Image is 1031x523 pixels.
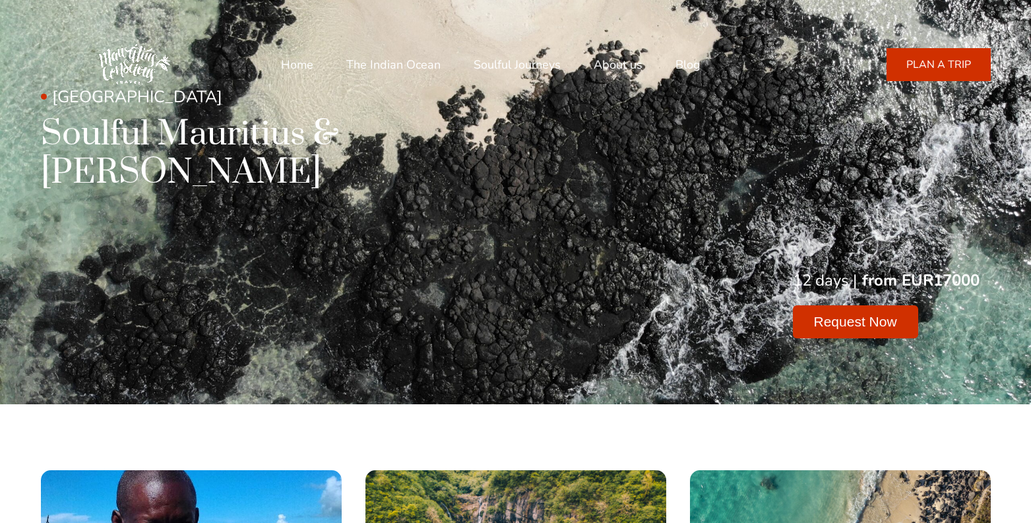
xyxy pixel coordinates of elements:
[887,48,991,81] a: PLAN A TRIP
[862,270,980,292] div: from EUR17000
[675,49,701,80] a: Blog
[793,270,857,292] div: 12 days |
[41,115,608,191] h1: Soulful Mauritius & [PERSON_NAME]
[594,49,642,80] a: About us
[346,49,441,80] a: The Indian Ocean
[281,49,313,80] a: Home
[474,49,561,80] a: Soulful Journeys
[793,305,918,338] button: Request Now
